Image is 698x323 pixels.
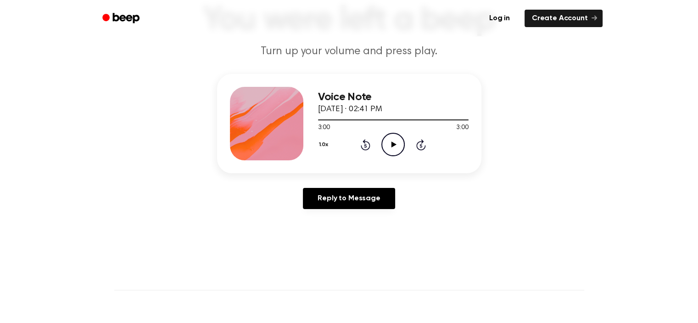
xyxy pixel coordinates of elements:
p: Turn up your volume and press play. [173,44,525,59]
a: Log in [480,8,519,29]
h3: Voice Note [318,91,469,103]
button: 1.0x [318,137,332,153]
span: 3:00 [456,123,468,133]
a: Reply to Message [303,188,395,209]
a: Beep [96,10,148,28]
span: 3:00 [318,123,330,133]
a: Create Account [525,10,603,27]
span: [DATE] · 02:41 PM [318,105,382,113]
